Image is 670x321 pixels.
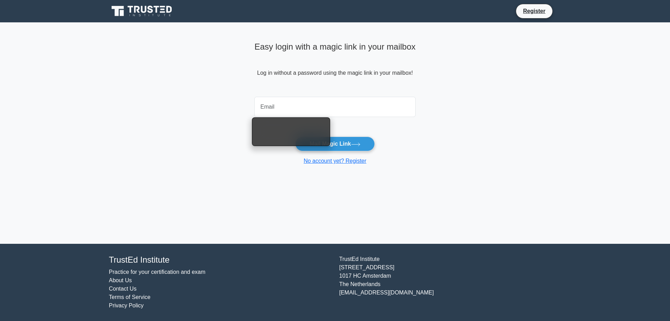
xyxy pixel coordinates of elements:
a: No account yet? Register [304,158,366,164]
h4: Easy login with a magic link in your mailbox [254,42,416,52]
h4: TrustEd Institute [109,255,331,265]
a: Practice for your certification and exam [109,269,206,275]
input: Email [254,97,416,117]
a: Register [519,7,550,15]
a: Terms of Service [109,294,150,300]
a: Contact Us [109,286,136,292]
a: About Us [109,277,132,283]
a: Privacy Policy [109,302,144,308]
button: Mail Magic Link [295,137,374,151]
div: Log in without a password using the magic link in your mailbox! [254,39,416,94]
div: TrustEd Institute [STREET_ADDRESS] 1017 HC Amsterdam The Netherlands [EMAIL_ADDRESS][DOMAIN_NAME] [335,255,565,310]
